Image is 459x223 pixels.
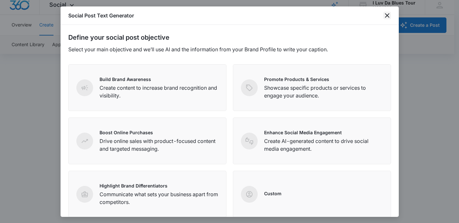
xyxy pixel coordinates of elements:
[100,84,218,99] p: Create content to increase brand recognition and visibility.
[100,76,218,83] p: Build Brand Awareness
[264,129,383,136] p: Enhance Social Media Engagement
[264,137,383,153] p: Create AI-generated content to drive social media engagement.
[100,182,218,189] p: Highlight Brand Differentiators
[68,33,391,42] h2: Define your social post objective
[68,12,134,19] h1: Social Post Text Generator
[383,12,391,19] button: close
[100,129,218,136] p: Boost Online Purchases
[264,76,383,83] p: Promote Products & Services
[100,137,218,153] p: Drive online sales with product-focused content and targeted messaging.
[100,190,218,206] p: Communicate what sets your business apart from competitors.
[264,190,282,197] p: Custom
[68,46,391,53] p: Select your main objective and we’ll use AI and the information from your Brand Profile to write ...
[264,84,383,99] p: Showcase specific products or services to engage your audience.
